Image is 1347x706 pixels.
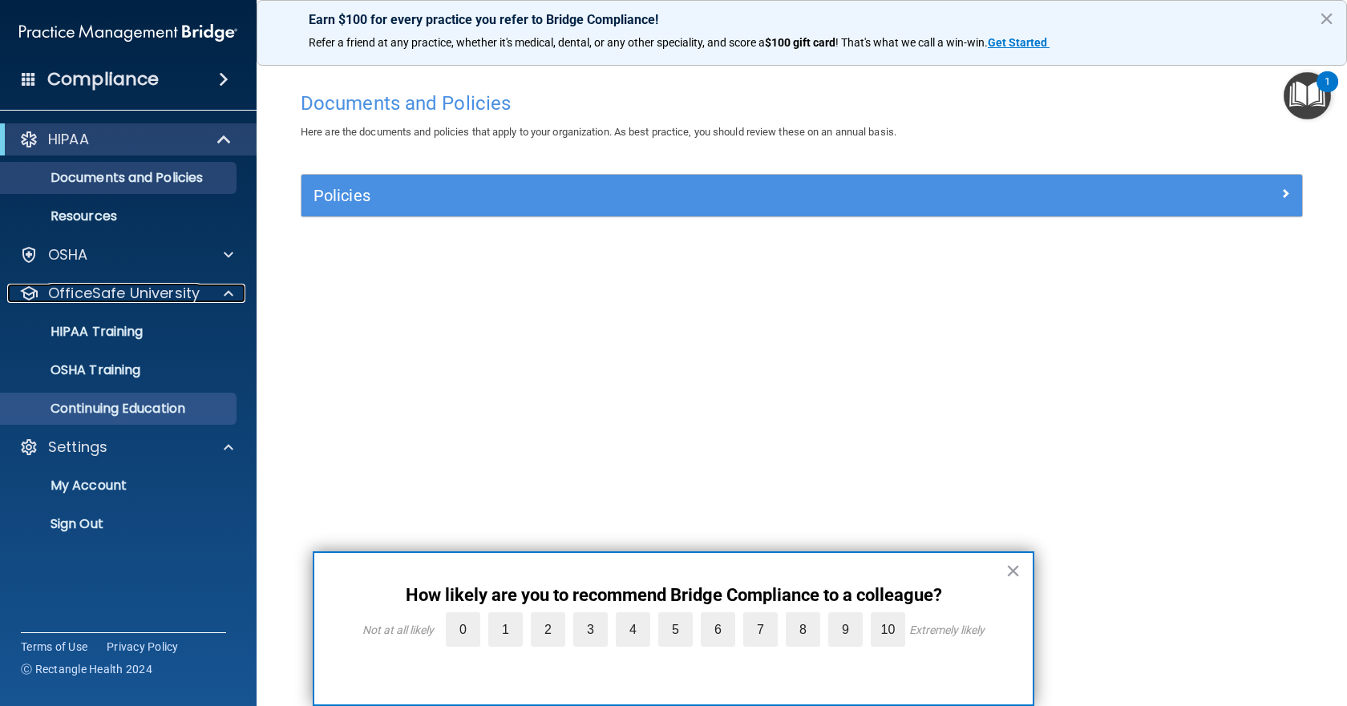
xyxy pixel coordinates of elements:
[10,362,140,378] p: OSHA Training
[446,612,480,647] label: 0
[48,284,200,303] p: OfficeSafe University
[107,639,179,655] a: Privacy Policy
[1325,82,1330,103] div: 1
[531,612,565,647] label: 2
[988,36,1047,49] strong: Get Started
[1284,72,1331,119] button: Open Resource Center, 1 new notification
[658,612,693,647] label: 5
[573,612,608,647] label: 3
[743,612,778,647] label: 7
[21,661,152,677] span: Ⓒ Rectangle Health 2024
[701,612,735,647] label: 6
[48,130,89,149] p: HIPAA
[10,208,229,224] p: Resources
[10,478,229,494] p: My Account
[362,623,434,636] div: Not at all likely
[1005,558,1021,583] button: Close
[828,612,863,647] label: 9
[10,516,229,532] p: Sign Out
[1319,6,1334,31] button: Close
[10,401,229,417] p: Continuing Education
[48,245,88,264] p: OSHA
[48,438,107,457] p: Settings
[309,12,1295,27] p: Earn $100 for every practice you refer to Bridge Compliance!
[309,36,765,49] span: Refer a friend at any practice, whether it's medical, dental, or any other speciality, and score a
[313,187,1040,204] h5: Policies
[616,612,650,647] label: 4
[871,612,905,647] label: 10
[19,17,237,49] img: PMB logo
[346,585,1001,606] p: How likely are you to recommend Bridge Compliance to a colleague?
[10,170,229,186] p: Documents and Policies
[909,623,985,636] div: Extremely likely
[47,68,159,91] h4: Compliance
[301,126,896,138] span: Here are the documents and policies that apply to your organization. As best practice, you should...
[835,36,988,49] span: ! That's what we call a win-win.
[21,639,87,655] a: Terms of Use
[10,324,143,340] p: HIPAA Training
[488,612,523,647] label: 1
[786,612,820,647] label: 8
[765,36,835,49] strong: $100 gift card
[301,93,1303,114] h4: Documents and Policies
